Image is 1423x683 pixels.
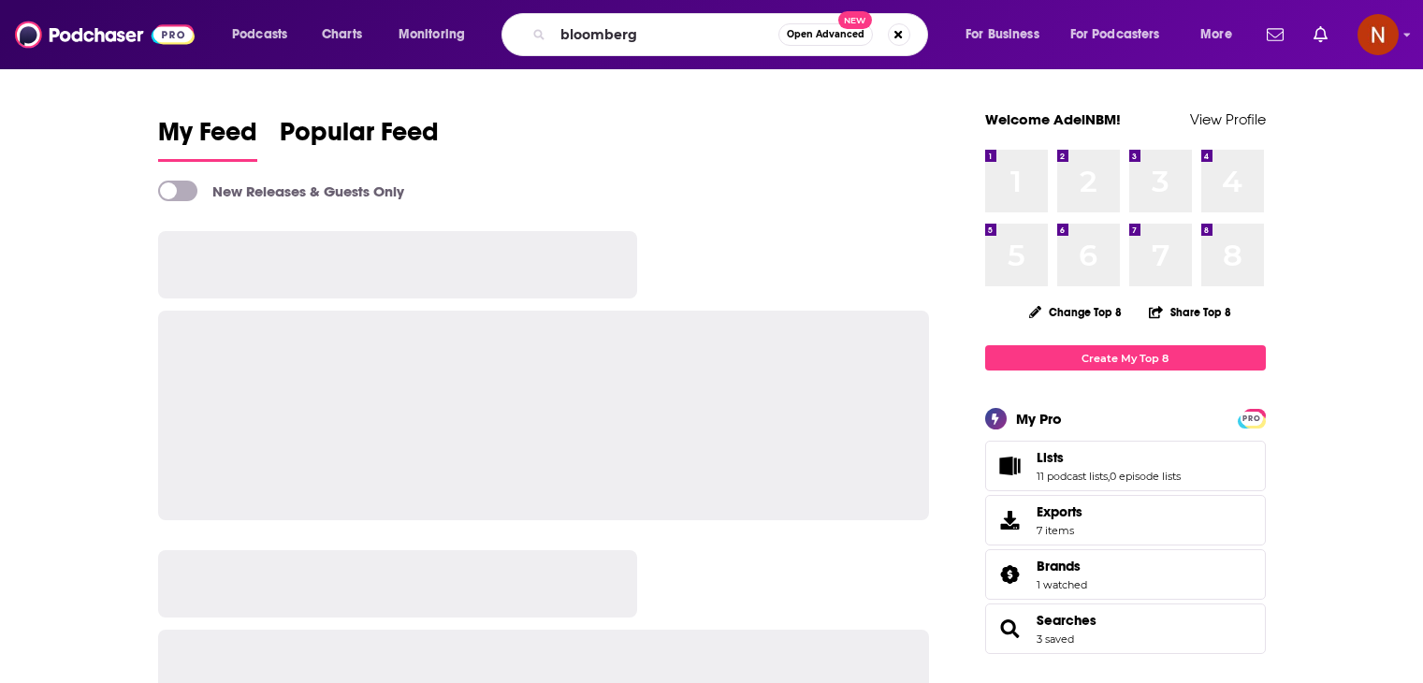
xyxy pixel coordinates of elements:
span: Open Advanced [787,30,864,39]
span: Popular Feed [280,116,439,159]
div: Search podcasts, credits, & more... [519,13,946,56]
a: Lists [992,453,1029,479]
span: Lists [985,441,1266,491]
span: Podcasts [232,22,287,48]
span: For Business [966,22,1039,48]
a: 11 podcast lists [1037,470,1108,483]
span: Exports [1037,503,1082,520]
button: Open AdvancedNew [778,23,873,46]
input: Search podcasts, credits, & more... [553,20,778,50]
span: Monitoring [399,22,465,48]
button: Show profile menu [1358,14,1399,55]
button: Change Top 8 [1018,300,1134,324]
a: Welcome AdelNBM! [985,110,1121,128]
a: Show notifications dropdown [1306,19,1335,51]
span: More [1200,22,1232,48]
a: Brands [992,561,1029,588]
a: Searches [992,616,1029,642]
span: Logged in as AdelNBM [1358,14,1399,55]
a: Show notifications dropdown [1259,19,1291,51]
img: User Profile [1358,14,1399,55]
span: 7 items [1037,524,1082,537]
a: My Feed [158,116,257,162]
span: , [1108,470,1110,483]
img: Podchaser - Follow, Share and Rate Podcasts [15,17,195,52]
a: View Profile [1190,110,1266,128]
button: open menu [1187,20,1256,50]
a: Brands [1037,558,1087,574]
span: Charts [322,22,362,48]
span: PRO [1241,412,1263,426]
a: Exports [985,495,1266,545]
a: New Releases & Guests Only [158,181,404,201]
a: 0 episode lists [1110,470,1181,483]
a: Lists [1037,449,1181,466]
button: open menu [952,20,1063,50]
button: open menu [1058,20,1187,50]
span: Brands [985,549,1266,600]
button: open menu [219,20,312,50]
span: Brands [1037,558,1081,574]
a: 1 watched [1037,578,1087,591]
button: open menu [385,20,489,50]
span: Exports [992,507,1029,533]
span: Lists [1037,449,1064,466]
a: 3 saved [1037,632,1074,646]
a: Charts [310,20,373,50]
span: New [838,11,872,29]
button: Share Top 8 [1148,294,1232,330]
a: Searches [1037,612,1096,629]
span: My Feed [158,116,257,159]
div: My Pro [1016,410,1062,428]
a: Create My Top 8 [985,345,1266,371]
a: PRO [1241,411,1263,425]
span: For Podcasters [1070,22,1160,48]
span: Searches [985,603,1266,654]
a: Popular Feed [280,116,439,162]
